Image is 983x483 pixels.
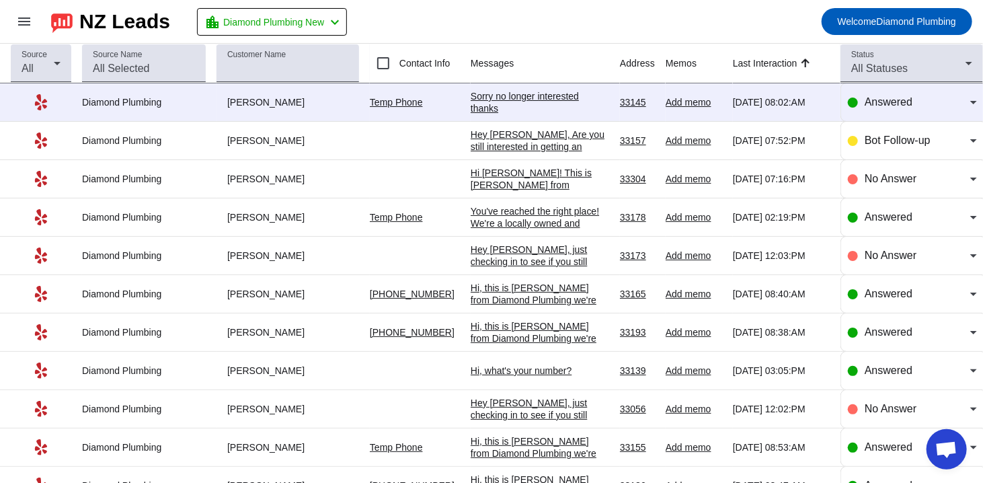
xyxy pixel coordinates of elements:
[471,44,620,83] th: Messages
[733,57,797,70] div: Last Interaction
[733,211,830,223] div: [DATE] 02:19:PM
[865,441,912,453] span: Answered
[865,173,916,184] span: No Answer
[33,94,49,110] mat-icon: Yelp
[471,167,609,312] div: Hi [PERSON_NAME]! This is [PERSON_NAME] from Diamond Plumbing. We're following up on your recent ...
[16,13,32,30] mat-icon: menu
[865,326,912,338] span: Answered
[620,173,655,185] div: 33304
[217,441,359,453] div: [PERSON_NAME]
[33,401,49,417] mat-icon: Yelp
[33,171,49,187] mat-icon: Yelp
[82,403,206,415] div: Diamond Plumbing
[733,135,830,147] div: [DATE] 07:52:PM
[471,282,609,415] div: Hi, this is [PERSON_NAME] from Diamond Plumbing we're following up on your recent plumbing servic...
[217,403,359,415] div: [PERSON_NAME]
[620,403,655,415] div: 33056
[927,429,967,470] div: Open chat
[82,365,206,377] div: Diamond Plumbing
[227,50,286,59] mat-label: Customer Name
[666,96,722,108] div: Add memo
[838,12,956,31] span: Diamond Plumbing
[370,212,423,223] a: Temp Phone
[471,128,609,177] div: Hey [PERSON_NAME], Are you still interested in getting an estimate? Is there a good number to rea...
[82,135,206,147] div: Diamond Plumbing
[217,365,359,377] div: [PERSON_NAME]
[666,211,722,223] div: Add memo
[223,13,324,32] span: Diamond Plumbing New
[82,96,206,108] div: Diamond Plumbing
[666,173,722,185] div: Add memo
[33,324,49,340] mat-icon: Yelp
[851,63,908,74] span: All Statuses
[217,288,359,300] div: [PERSON_NAME]
[327,14,343,30] mat-icon: chevron_left
[865,365,912,376] span: Answered
[666,326,722,338] div: Add memo
[620,288,655,300] div: 33165
[22,50,47,59] mat-label: Source
[666,250,722,262] div: Add memo
[620,211,655,223] div: 33178
[666,365,722,377] div: Add memo
[82,250,206,262] div: Diamond Plumbing
[217,211,359,223] div: [PERSON_NAME]
[733,96,830,108] div: [DATE] 08:02:AM
[33,286,49,302] mat-icon: Yelp
[33,363,49,379] mat-icon: Yelp
[370,289,455,299] a: [PHONE_NUMBER]
[620,365,655,377] div: 33139
[471,365,609,377] div: Hi, what's your number?
[620,135,655,147] div: 33157
[865,96,912,108] span: Answered
[82,211,206,223] div: Diamond Plumbing
[865,403,916,414] span: No Answer
[370,97,423,108] a: Temp Phone
[666,135,722,147] div: Add memo
[620,44,666,83] th: Address
[733,441,830,453] div: [DATE] 08:53:AM
[666,441,722,453] div: Add memo
[82,326,206,338] div: Diamond Plumbing
[93,61,195,77] input: All Selected
[865,250,916,261] span: No Answer
[93,50,142,59] mat-label: Source Name
[471,205,609,399] div: You've reached the right place! We're a locally owned and licensed plumbing company proudly servi...
[82,441,206,453] div: Diamond Plumbing
[33,133,49,149] mat-icon: Yelp
[217,173,359,185] div: [PERSON_NAME]
[370,327,455,338] a: [PHONE_NUMBER]
[666,288,722,300] div: Add memo
[397,57,450,70] label: Contact Info
[733,326,830,338] div: [DATE] 08:38:AM
[733,365,830,377] div: [DATE] 03:05:PM
[471,244,609,316] div: Hey [PERSON_NAME], just checking in to see if you still need help with your project. Please let m...
[82,173,206,185] div: Diamond Plumbing
[217,135,359,147] div: [PERSON_NAME]
[33,439,49,455] mat-icon: Yelp
[865,135,931,146] span: Bot Follow-up
[838,16,877,27] span: Welcome
[620,441,655,453] div: 33155
[82,288,206,300] div: Diamond Plumbing
[33,248,49,264] mat-icon: Yelp
[471,90,609,114] div: Sorry no longer interested thanks
[733,288,830,300] div: [DATE] 08:40:AM
[471,397,609,470] div: Hey [PERSON_NAME], just checking in to see if you still need help with your project. Please let m...
[733,250,830,262] div: [DATE] 12:03:PM
[217,250,359,262] div: [PERSON_NAME]
[733,173,830,185] div: [DATE] 07:16:PM
[22,63,34,74] span: All
[471,320,609,453] div: Hi, this is [PERSON_NAME] from Diamond Plumbing we're following up on your recent plumbing servic...
[733,403,830,415] div: [DATE] 12:02:PM
[51,10,73,33] img: logo
[370,442,423,453] a: Temp Phone
[822,8,972,35] button: WelcomeDiamond Plumbing
[217,96,359,108] div: [PERSON_NAME]
[666,44,733,83] th: Memos
[620,96,655,108] div: 33145
[33,209,49,225] mat-icon: Yelp
[865,288,912,299] span: Answered
[851,50,874,59] mat-label: Status
[217,326,359,338] div: [PERSON_NAME]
